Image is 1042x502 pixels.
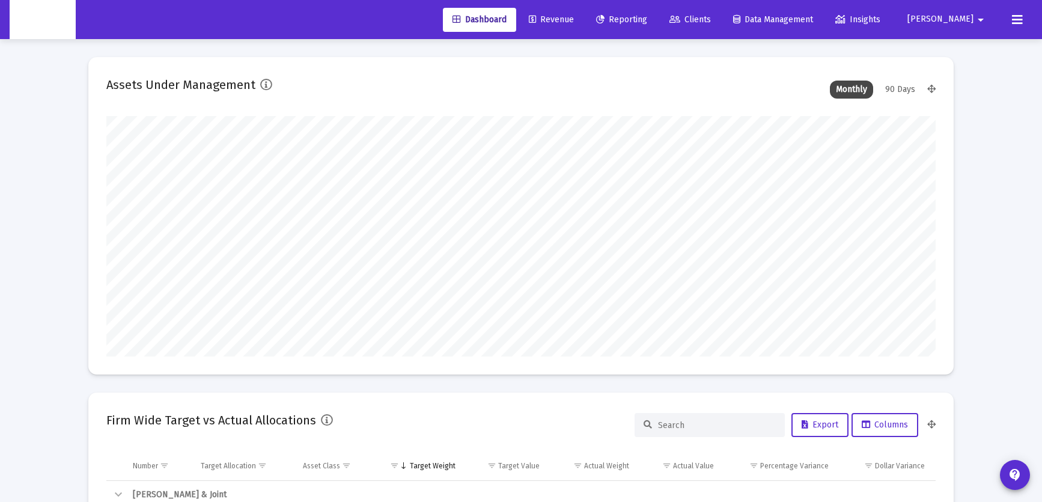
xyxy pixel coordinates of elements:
[487,461,496,470] span: Show filter options for column 'Target Value'
[519,8,583,32] a: Revenue
[760,461,829,471] div: Percentage Variance
[724,8,823,32] a: Data Management
[390,461,399,470] span: Show filter options for column 'Target Weight'
[837,451,936,480] td: Column Dollar Variance
[733,14,813,25] span: Data Management
[584,461,629,471] div: Actual Weight
[573,461,582,470] span: Show filter options for column 'Actual Weight'
[722,451,838,480] td: Column Percentage Variance
[160,461,169,470] span: Show filter options for column 'Number'
[638,451,722,480] td: Column Actual Value
[133,461,158,471] div: Number
[548,451,638,480] td: Column Actual Weight
[835,14,880,25] span: Insights
[826,8,890,32] a: Insights
[669,14,711,25] span: Clients
[374,451,463,480] td: Column Target Weight
[587,8,657,32] a: Reporting
[893,7,1002,31] button: [PERSON_NAME]
[673,461,714,471] div: Actual Value
[452,14,507,25] span: Dashboard
[106,411,316,430] h2: Firm Wide Target vs Actual Allocations
[294,451,374,480] td: Column Asset Class
[258,461,267,470] span: Show filter options for column 'Target Allocation'
[1008,468,1022,482] mat-icon: contact_support
[852,413,918,437] button: Columns
[791,413,849,437] button: Export
[464,451,548,480] td: Column Target Value
[596,14,647,25] span: Reporting
[973,8,988,32] mat-icon: arrow_drop_down
[660,8,721,32] a: Clients
[124,451,192,480] td: Column Number
[802,420,838,430] span: Export
[864,461,873,470] span: Show filter options for column 'Dollar Variance'
[862,420,908,430] span: Columns
[303,461,340,471] div: Asset Class
[498,461,540,471] div: Target Value
[907,14,973,25] span: [PERSON_NAME]
[192,451,294,480] td: Column Target Allocation
[201,461,256,471] div: Target Allocation
[133,489,925,501] div: [PERSON_NAME] & Joint
[342,461,351,470] span: Show filter options for column 'Asset Class'
[19,8,67,32] img: Dashboard
[529,14,574,25] span: Revenue
[443,8,516,32] a: Dashboard
[749,461,758,470] span: Show filter options for column 'Percentage Variance'
[830,81,873,99] div: Monthly
[658,420,776,430] input: Search
[662,461,671,470] span: Show filter options for column 'Actual Value'
[106,75,255,94] h2: Assets Under Management
[879,81,921,99] div: 90 Days
[410,461,455,471] div: Target Weight
[875,461,925,471] div: Dollar Variance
